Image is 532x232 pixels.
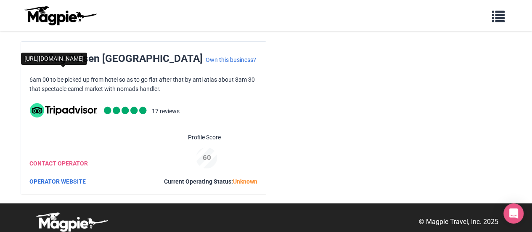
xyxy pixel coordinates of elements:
a: OPERATOR WEBSITE [29,178,86,185]
a: CONTACT OPERATOR [29,160,88,167]
img: logo-ab69f6fb50320c5b225c76a69d11143b.png [22,5,98,26]
span: Profile Score [188,133,221,142]
div: [URL][DOMAIN_NAME] [21,53,87,65]
div: Open Intercom Messenger [503,203,524,224]
div: 60 [193,152,221,163]
p: 6am 00 to be picked up from hotel so as to go flat after that by anti atlas about 8am 30 that spe... [29,75,257,94]
span: Unknown [233,178,257,185]
li: 17 reviews [152,107,180,117]
span: Ausflug Reisen [GEOGRAPHIC_DATA] [29,52,203,64]
img: tripadvisor_background-ebb97188f8c6c657a79ad20e0caa6051.svg [30,103,97,117]
p: © Magpie Travel, Inc. 2025 [419,216,498,227]
div: Current Operating Status: [164,177,257,186]
img: logo-white-d94fa1abed81b67a048b3d0f0ab5b955.png [34,212,109,232]
a: Own this business? [206,56,256,63]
